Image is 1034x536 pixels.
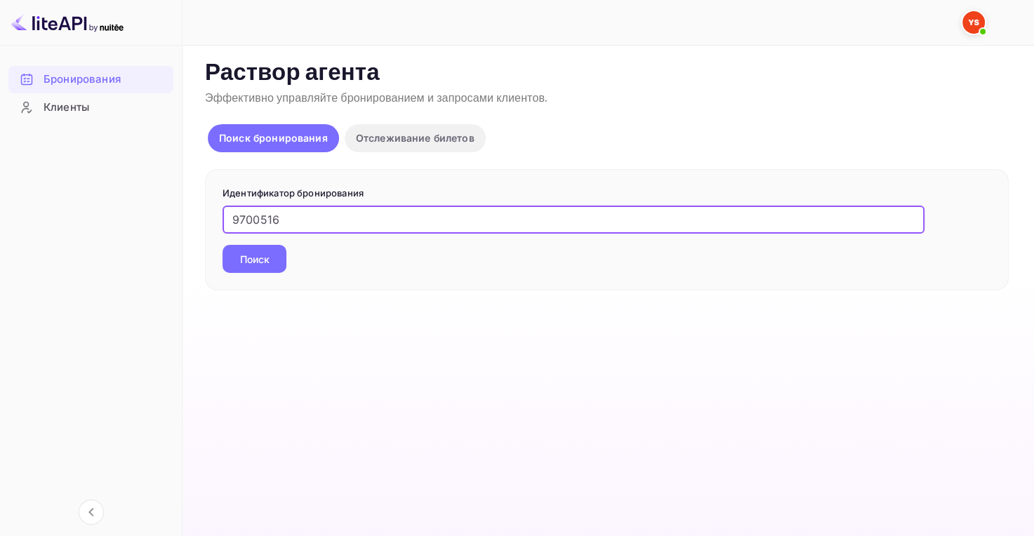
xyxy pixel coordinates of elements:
[11,11,124,34] img: Логотип LiteAPI
[44,100,89,116] ya-tr-span: Клиенты
[240,252,270,267] ya-tr-span: Поиск
[223,206,924,234] input: Введите идентификатор бронирования (например, 63782194)
[219,132,328,144] ya-tr-span: Поиск бронирования
[79,500,104,525] button: Свернуть навигацию
[962,11,985,34] img: Служба Поддержки Яндекса
[8,94,173,121] div: Клиенты
[205,58,380,88] ya-tr-span: Раствор агента
[356,132,475,144] ya-tr-span: Отслеживание билетов
[205,91,548,106] ya-tr-span: Эффективно управляйте бронированием и запросами клиентов.
[223,187,364,199] ya-tr-span: Идентификатор бронирования
[8,66,173,93] div: Бронирования
[8,94,173,120] a: Клиенты
[223,245,286,273] button: Поиск
[8,66,173,92] a: Бронирования
[44,72,121,88] ya-tr-span: Бронирования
